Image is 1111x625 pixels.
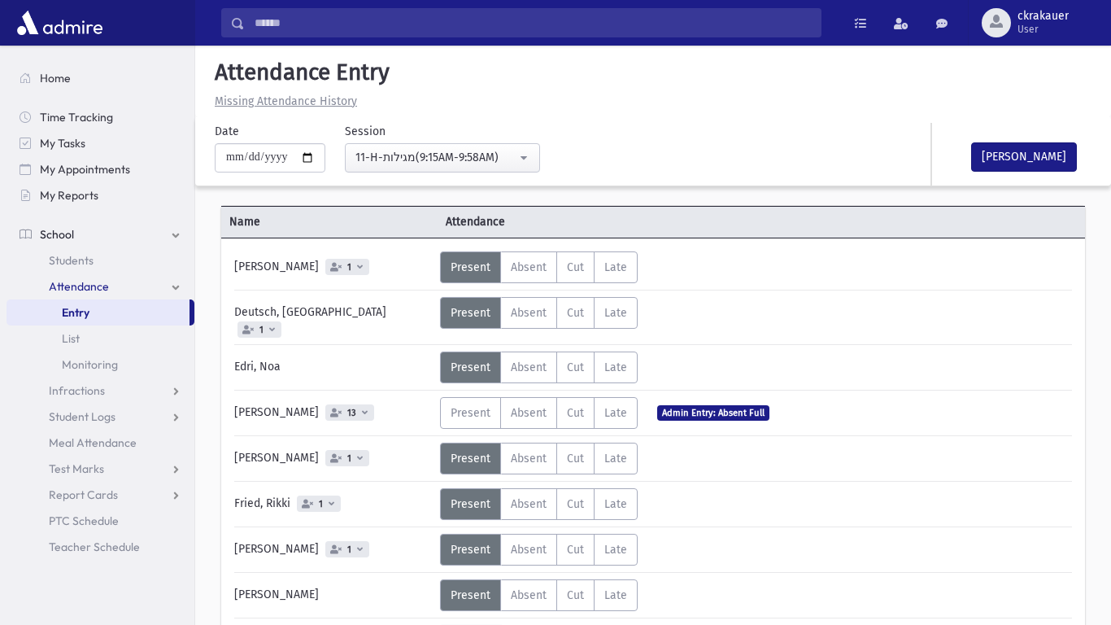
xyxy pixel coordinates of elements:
[40,188,98,203] span: My Reports
[567,543,584,557] span: Cut
[440,579,638,611] div: AttTypes
[511,260,547,274] span: Absent
[604,452,627,465] span: Late
[7,65,194,91] a: Home
[440,251,638,283] div: AttTypes
[345,123,386,140] label: Session
[62,305,89,320] span: Entry
[226,534,440,566] div: [PERSON_NAME]
[49,540,140,554] span: Teacher Schedule
[7,299,190,326] a: Entry
[7,273,194,299] a: Attendance
[451,260,490,274] span: Present
[440,297,638,329] div: AttTypes
[226,251,440,283] div: [PERSON_NAME]
[344,262,355,273] span: 1
[49,279,109,294] span: Attendance
[7,182,194,208] a: My Reports
[567,260,584,274] span: Cut
[226,397,440,429] div: [PERSON_NAME]
[226,488,440,520] div: Fried, Rikki
[49,487,118,502] span: Report Cards
[7,352,194,378] a: Monitoring
[7,404,194,430] a: Student Logs
[226,443,440,474] div: [PERSON_NAME]
[440,397,638,429] div: AttTypes
[7,534,194,560] a: Teacher Schedule
[215,123,239,140] label: Date
[40,110,113,125] span: Time Tracking
[62,357,118,372] span: Monitoring
[40,227,74,242] span: School
[971,142,1077,172] button: [PERSON_NAME]
[451,543,490,557] span: Present
[567,452,584,465] span: Cut
[438,213,654,230] span: Attendance
[511,588,547,602] span: Absent
[451,406,490,420] span: Present
[226,297,440,338] div: Deutsch, [GEOGRAPHIC_DATA]
[49,461,104,476] span: Test Marks
[208,94,357,108] a: Missing Attendance History
[221,213,438,230] span: Name
[49,253,94,268] span: Students
[604,497,627,511] span: Late
[344,544,355,555] span: 1
[440,488,638,520] div: AttTypes
[7,247,194,273] a: Students
[451,588,490,602] span: Present
[7,456,194,482] a: Test Marks
[604,306,627,320] span: Late
[226,352,440,383] div: Edri, Noa
[440,443,638,474] div: AttTypes
[344,453,355,464] span: 1
[7,508,194,534] a: PTC Schedule
[451,497,490,511] span: Present
[511,497,547,511] span: Absent
[62,331,80,346] span: List
[7,156,194,182] a: My Appointments
[256,325,267,335] span: 1
[355,149,516,166] div: 11-H-מגילות(9:15AM-9:58AM)
[7,326,194,352] a: List
[49,409,115,424] span: Student Logs
[13,7,107,39] img: AdmirePro
[567,306,584,320] span: Cut
[316,499,326,509] span: 1
[440,534,638,566] div: AttTypes
[511,543,547,557] span: Absent
[511,406,547,420] span: Absent
[511,306,547,320] span: Absent
[215,94,357,108] u: Missing Attendance History
[657,405,769,421] span: Admin Entry: Absent Full
[604,260,627,274] span: Late
[567,406,584,420] span: Cut
[40,71,71,85] span: Home
[604,543,627,557] span: Late
[7,378,194,404] a: Infractions
[604,361,627,374] span: Late
[226,579,440,611] div: [PERSON_NAME]
[7,104,194,130] a: Time Tracking
[7,482,194,508] a: Report Cards
[511,452,547,465] span: Absent
[49,514,119,528] span: PTC Schedule
[1017,10,1069,23] span: ckrakauer
[451,452,490,465] span: Present
[440,352,638,383] div: AttTypes
[1017,23,1069,36] span: User
[49,383,105,398] span: Infractions
[49,435,137,450] span: Meal Attendance
[7,221,194,247] a: School
[40,162,130,177] span: My Appointments
[208,59,1098,86] h5: Attendance Entry
[7,130,194,156] a: My Tasks
[604,406,627,420] span: Late
[40,136,85,151] span: My Tasks
[344,408,359,418] span: 13
[451,361,490,374] span: Present
[7,430,194,456] a: Meal Attendance
[451,306,490,320] span: Present
[511,361,547,374] span: Absent
[567,497,584,511] span: Cut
